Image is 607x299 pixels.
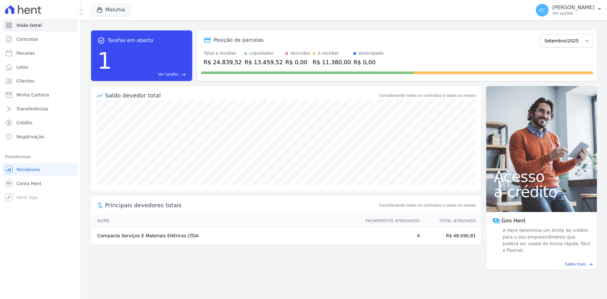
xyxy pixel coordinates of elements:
[16,36,38,42] span: Contratos
[3,130,78,143] a: Negativação
[3,163,78,176] a: Recebíveis
[291,50,310,57] div: Vencidos
[539,8,545,12] span: EC
[105,91,378,100] div: Saldo devedor total
[16,78,34,84] span: Clientes
[359,50,383,57] div: Antecipado
[3,75,78,87] a: Clientes
[16,120,33,126] span: Crédito
[3,33,78,46] a: Contratos
[244,58,283,66] div: R$ 13.459,52
[5,153,76,161] div: Plataformas
[552,4,594,11] p: [PERSON_NAME]
[16,22,42,28] span: Visão Geral
[16,166,40,173] span: Recebíveis
[313,58,351,66] div: R$ 11.380,00
[16,180,41,187] span: Conta Hent
[494,169,589,184] span: Acesso
[565,261,586,267] span: Saiba mais
[204,50,242,57] div: Total a receber
[552,11,594,16] p: Ver opções
[158,72,179,77] span: Ver tarefas
[16,64,28,70] span: Lotes
[379,202,476,208] span: Considerando todos os contratos e todos os meses
[359,215,420,227] th: Pagamentos Atrasados
[3,89,78,101] a: Minha Carteira
[91,227,359,245] td: Compacta Serviços E Materiais Elétricos LTDA
[490,261,593,267] a: Saiba mais east
[494,184,589,199] span: a crédito
[531,1,607,19] button: EC [PERSON_NAME] Ver opções
[501,227,591,254] span: A Hent determina um limite de crédito para o seu empreendimento que poderá ser usado de forma ráp...
[204,58,242,66] div: R$ 24.839,52
[105,201,378,209] span: Principais devedores totais
[97,37,105,44] span: task_alt
[3,61,78,73] a: Lotes
[16,106,48,112] span: Transferências
[97,44,112,77] div: 1
[114,72,186,77] a: Ver tarefas east
[181,72,186,77] span: east
[91,215,359,227] th: Nome
[285,58,310,66] div: R$ 0,00
[3,103,78,115] a: Transferências
[359,227,420,245] td: 4
[214,36,264,44] div: Posição de parcelas
[379,93,476,98] div: Considerando todos os contratos e todos os meses
[3,116,78,129] a: Crédito
[3,47,78,59] a: Parcelas
[501,217,525,225] span: Giro Hent
[318,50,339,57] div: A receber
[588,262,593,267] span: east
[16,134,44,140] span: Negativação
[3,177,78,190] a: Conta Hent
[107,37,153,44] span: Tarefas em aberto
[3,19,78,32] a: Visão Geral
[420,227,481,245] td: R$ 48.090,81
[16,92,49,98] span: Minha Carteira
[353,58,383,66] div: R$ 0,00
[16,50,35,56] span: Parcelas
[420,215,481,227] th: Total Atrasado
[249,50,273,57] div: Liquidados
[91,4,131,16] button: Maluhia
